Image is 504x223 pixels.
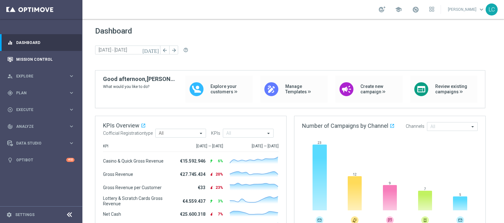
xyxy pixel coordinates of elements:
button: person_search Explore keyboard_arrow_right [7,74,75,79]
i: gps_fixed [7,90,13,96]
div: Dashboard [7,34,74,51]
span: keyboard_arrow_down [478,6,485,13]
span: school [395,6,402,13]
div: Mission Control [7,51,74,68]
span: Data Studio [16,141,68,145]
div: Plan [7,90,68,96]
div: Execute [7,107,68,113]
i: keyboard_arrow_right [68,90,74,96]
div: LC [486,3,498,15]
div: Data Studio [7,140,68,146]
i: keyboard_arrow_right [68,107,74,113]
button: play_circle_outline Execute keyboard_arrow_right [7,107,75,112]
span: Execute [16,108,68,112]
i: track_changes [7,124,13,129]
div: Optibot [7,152,74,168]
div: Analyze [7,124,68,129]
a: Mission Control [16,51,74,68]
div: Explore [7,73,68,79]
span: Analyze [16,125,68,128]
i: lightbulb [7,157,13,163]
i: settings [6,212,12,218]
a: [PERSON_NAME]keyboard_arrow_down [447,5,486,14]
a: Settings [15,213,35,217]
i: person_search [7,73,13,79]
button: equalizer Dashboard [7,40,75,45]
i: keyboard_arrow_right [68,123,74,129]
span: Plan [16,91,68,95]
button: track_changes Analyze keyboard_arrow_right [7,124,75,129]
i: keyboard_arrow_right [68,73,74,79]
span: Explore [16,74,68,78]
button: Mission Control [7,57,75,62]
button: gps_fixed Plan keyboard_arrow_right [7,90,75,96]
a: Optibot [16,152,66,168]
div: +10 [66,158,74,162]
i: keyboard_arrow_right [68,140,74,146]
button: Data Studio keyboard_arrow_right [7,141,75,146]
a: Dashboard [16,34,74,51]
i: equalizer [7,40,13,46]
button: lightbulb Optibot +10 [7,158,75,163]
i: play_circle_outline [7,107,13,113]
